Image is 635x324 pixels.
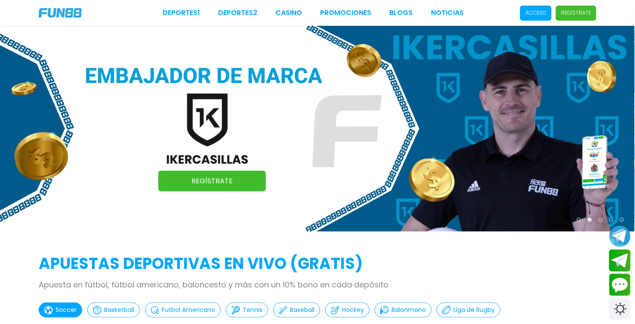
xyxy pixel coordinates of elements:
p: Liga de Rugby [453,305,495,315]
p: Basketball [104,305,134,315]
a: Deportes2 [218,8,257,18]
p: Tennis [243,305,262,315]
a: Promociones [321,8,372,18]
button: Balonmano [375,302,432,318]
a: CASINO [275,8,302,18]
button: Tennis [226,302,268,318]
button: Join telegram channel [609,225,631,247]
button: Contact customer service [609,274,631,296]
p: Soccer [55,305,77,315]
a: BLOGS [390,8,413,18]
p: Futbol Americano [162,305,215,315]
p: Balonmano [391,305,426,315]
img: Company Logo [39,8,82,18]
button: Liga de Rugby [437,302,500,318]
button: Join telegram [609,250,631,272]
p: Hockey [342,305,364,315]
div: Switch theme [609,298,631,320]
a: Regístrate [158,171,266,191]
p: Baseball [290,305,314,315]
button: Baseball [273,302,320,318]
button: Basketball [87,302,140,318]
p: Apuesta en fútbol, fútbol americano, baloncesto y más con un 10% bono en cada depósito [39,279,596,290]
button: Hockey [325,302,370,318]
a: NOTICIAS [431,8,464,18]
button: Soccer [39,302,82,318]
h2: APUESTAS DEPORTIVAS EN VIVO (gratis) [39,252,596,275]
p: Regístrate [561,9,591,17]
p: Acceso [525,9,546,17]
a: Deportes1 [163,8,200,18]
button: Futbol Americano [145,302,221,318]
